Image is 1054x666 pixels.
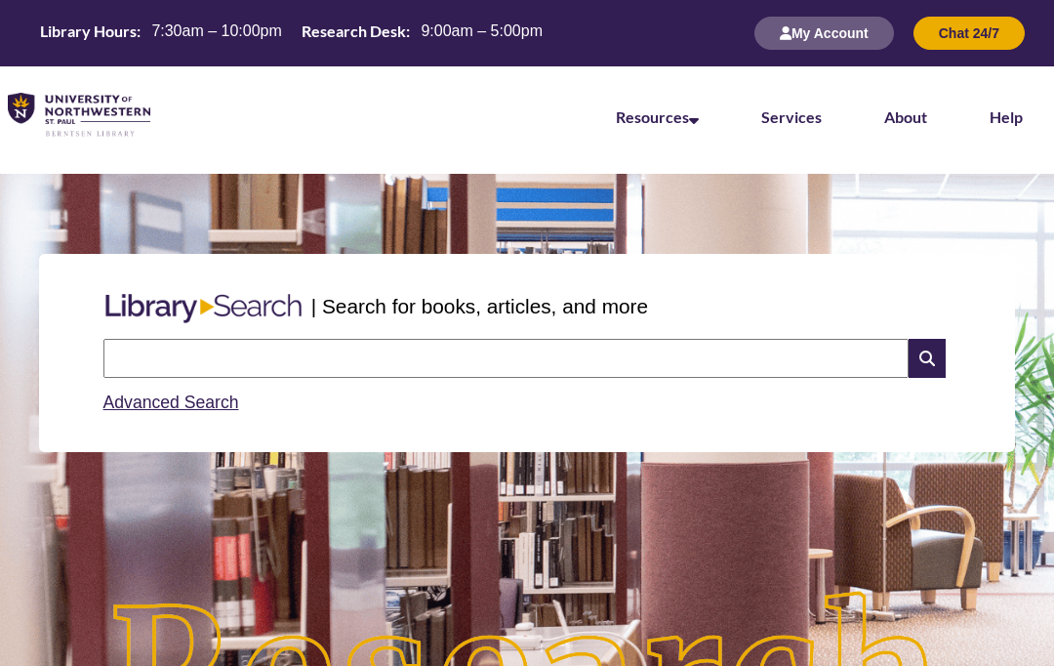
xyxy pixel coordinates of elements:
[616,107,699,126] a: Resources
[32,21,550,47] a: Hours Today
[294,21,413,42] th: Research Desk:
[754,17,894,50] button: My Account
[8,93,150,138] img: UNWSP Library Logo
[761,107,822,126] a: Services
[311,291,648,321] p: | Search for books, articles, and more
[103,393,239,412] a: Advanced Search
[913,17,1025,50] button: Chat 24/7
[754,24,894,41] a: My Account
[913,24,1025,41] a: Chat 24/7
[909,339,946,378] i: Search
[990,107,1023,126] a: Help
[96,286,311,331] img: Libary Search
[32,21,143,42] th: Library Hours:
[421,22,543,39] span: 9:00am – 5:00pm
[884,107,927,126] a: About
[151,22,281,39] span: 7:30am – 10:00pm
[32,21,550,45] table: Hours Today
